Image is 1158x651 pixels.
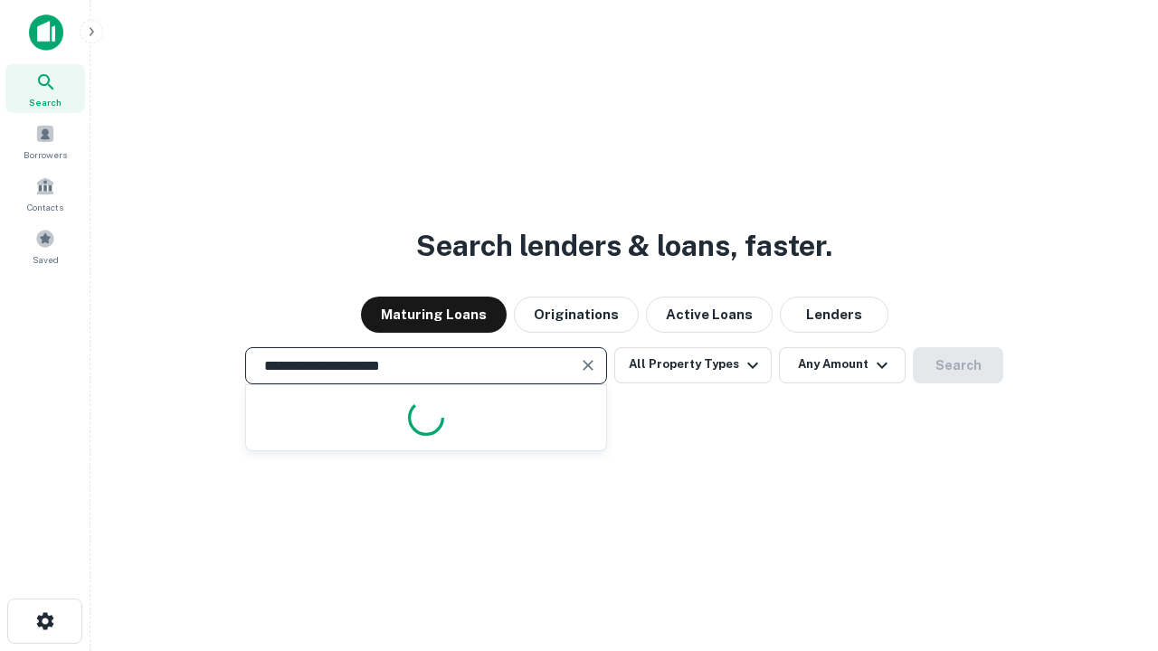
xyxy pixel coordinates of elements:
[514,297,639,333] button: Originations
[575,353,601,378] button: Clear
[416,224,832,268] h3: Search lenders & loans, faster.
[780,297,888,333] button: Lenders
[29,95,62,109] span: Search
[614,347,772,383] button: All Property Types
[361,297,507,333] button: Maturing Loans
[27,200,63,214] span: Contacts
[29,14,63,51] img: capitalize-icon.png
[5,169,85,218] a: Contacts
[5,222,85,270] a: Saved
[1068,506,1158,593] iframe: Chat Widget
[646,297,773,333] button: Active Loans
[5,117,85,165] a: Borrowers
[779,347,906,383] button: Any Amount
[33,252,59,267] span: Saved
[5,64,85,113] a: Search
[24,147,67,162] span: Borrowers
